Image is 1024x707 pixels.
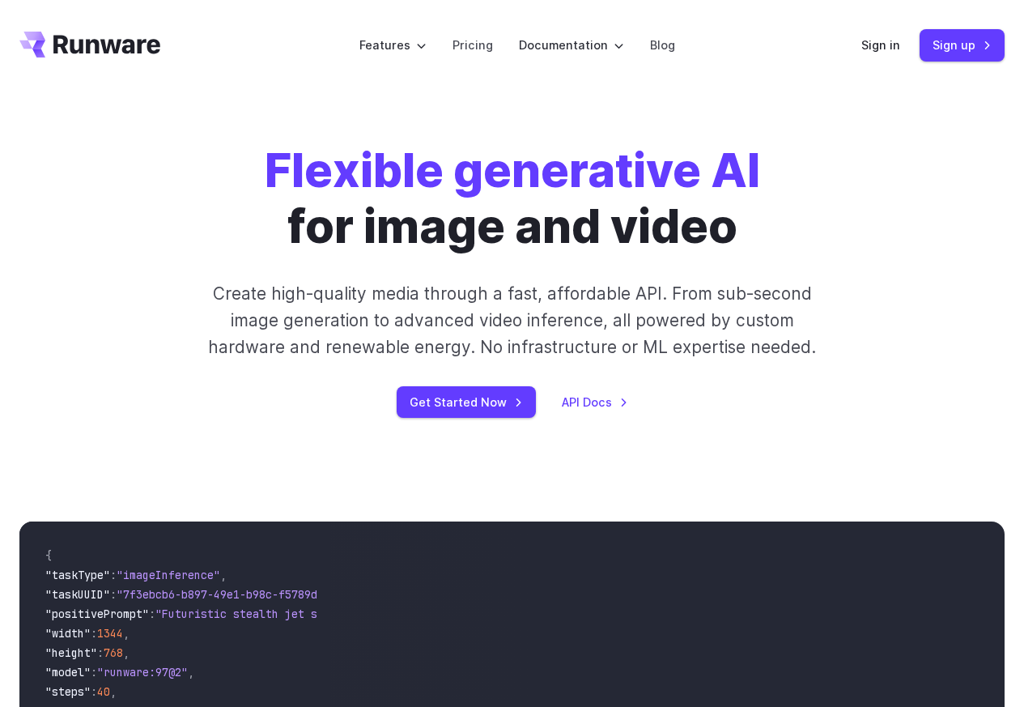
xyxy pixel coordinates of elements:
span: { [45,548,52,563]
span: : [97,645,104,660]
span: : [149,607,155,621]
span: : [110,568,117,582]
p: Create high-quality media through a fast, affordable API. From sub-second image generation to adv... [197,280,827,361]
span: "steps" [45,684,91,699]
span: "taskType" [45,568,110,582]
a: Sign up [920,29,1005,61]
strong: Flexible generative AI [265,142,760,198]
a: API Docs [562,393,628,411]
span: "runware:97@2" [97,665,188,679]
span: , [188,665,194,679]
label: Features [359,36,427,54]
h1: for image and video [265,143,760,254]
span: : [91,626,97,641]
span: "taskUUID" [45,587,110,602]
a: Go to / [19,32,160,57]
span: , [220,568,227,582]
a: Blog [650,36,675,54]
span: "imageInference" [117,568,220,582]
span: 1344 [97,626,123,641]
span: 768 [104,645,123,660]
a: Sign in [861,36,900,54]
span: , [110,684,117,699]
span: , [123,645,130,660]
span: "height" [45,645,97,660]
span: : [91,665,97,679]
span: : [91,684,97,699]
a: Get Started Now [397,386,536,418]
span: "width" [45,626,91,641]
span: "7f3ebcb6-b897-49e1-b98c-f5789d2d40d7" [117,587,363,602]
span: "model" [45,665,91,679]
a: Pricing [453,36,493,54]
span: "Futuristic stealth jet streaking through a neon-lit cityscape with glowing purple exhaust" [155,607,745,621]
span: "positivePrompt" [45,607,149,621]
span: , [123,626,130,641]
label: Documentation [519,36,624,54]
span: 40 [97,684,110,699]
span: : [110,587,117,602]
